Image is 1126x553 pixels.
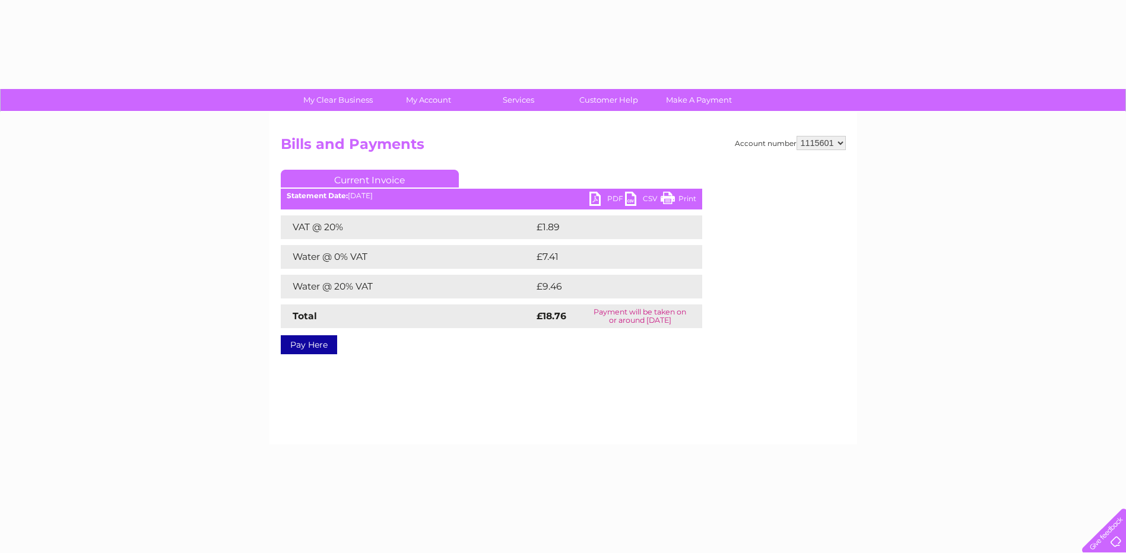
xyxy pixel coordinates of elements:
[534,245,673,269] td: £7.41
[281,170,459,187] a: Current Invoice
[735,136,846,150] div: Account number
[589,192,625,209] a: PDF
[534,215,674,239] td: £1.89
[281,215,534,239] td: VAT @ 20%
[289,89,387,111] a: My Clear Business
[560,89,658,111] a: Customer Help
[281,275,534,298] td: Water @ 20% VAT
[661,192,696,209] a: Print
[281,136,846,158] h2: Bills and Payments
[281,192,702,200] div: [DATE]
[287,191,348,200] b: Statement Date:
[650,89,748,111] a: Make A Payment
[293,310,317,322] strong: Total
[534,275,675,298] td: £9.46
[379,89,477,111] a: My Account
[281,335,337,354] a: Pay Here
[625,192,661,209] a: CSV
[281,245,534,269] td: Water @ 0% VAT
[578,304,702,328] td: Payment will be taken on or around [DATE]
[537,310,566,322] strong: £18.76
[470,89,567,111] a: Services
